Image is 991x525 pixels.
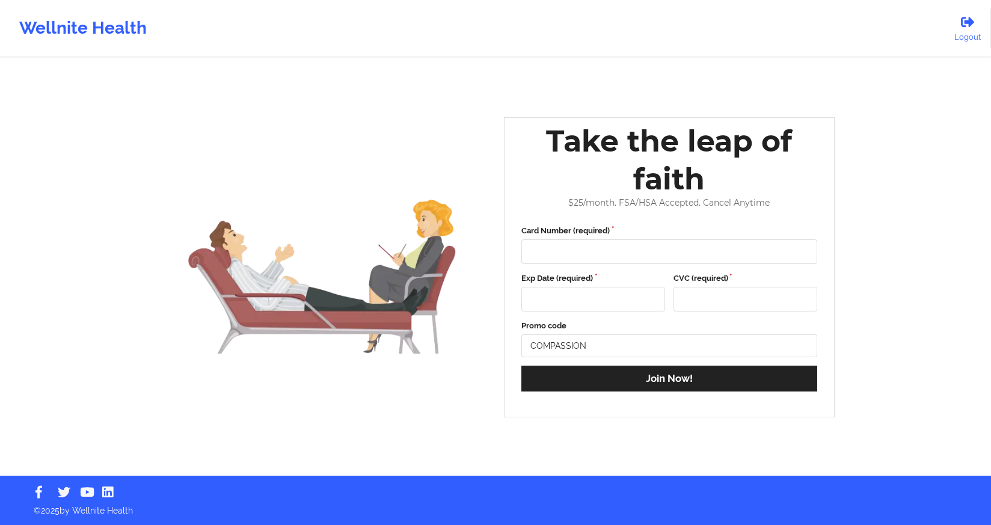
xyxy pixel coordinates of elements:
label: Card Number (required) [521,225,817,237]
div: Take the leap of faith [513,122,826,198]
img: wellnite-stripe-payment-hero_200.07efaa51.png [165,156,479,379]
button: Join Now! [521,366,817,391]
div: $ 25 /month. FSA/HSA Accepted. Cancel Anytime [513,198,826,208]
iframe: Secure CVC input frame [681,294,809,304]
iframe: Secure expiration date input frame [529,294,657,304]
iframe: Secure card number input frame [529,247,809,257]
input: Enter promo code [521,334,817,357]
a: Logout [944,8,991,48]
label: Promo code [521,320,817,332]
label: CVC (required) [673,272,817,284]
p: © 2025 by Wellnite Health [25,496,966,517]
label: Exp Date (required) [521,272,665,284]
